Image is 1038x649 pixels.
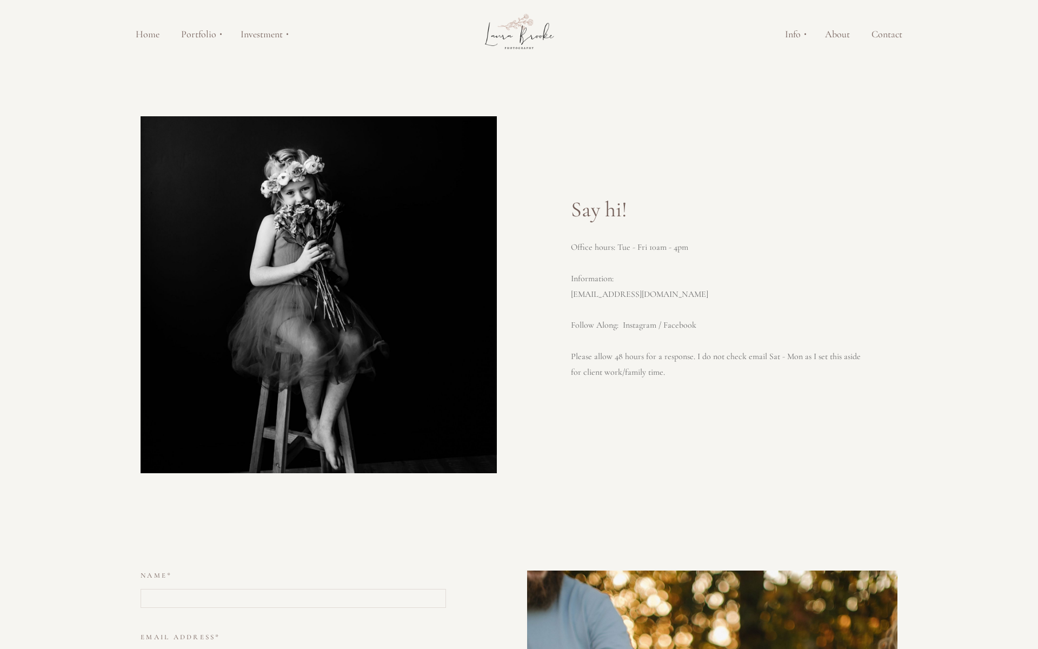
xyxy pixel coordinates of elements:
img: Laura Brooke Photography [467,4,571,64]
p: Office hours: Tue - Fri 10am - 4pm [571,240,868,255]
p: [EMAIL_ADDRESS][DOMAIN_NAME] [571,287,868,302]
p: Follow Along: Instagram / Facebook [571,317,868,333]
span: Portfolio [181,29,216,39]
a: Portfolio [170,28,230,41]
p: Please allow 48 hours for a response. I do not check email Sat - Mon as I set this aside for clie... [571,349,868,380]
span: Investment [241,29,283,39]
label: Name [141,571,446,581]
a: Contact [861,28,913,41]
a: Investment [230,28,296,41]
h1: Say hi! [571,194,868,224]
a: Info [774,28,814,41]
span: Info [785,29,801,39]
p: Information: [571,271,868,287]
a: About [814,28,861,41]
a: Home [125,28,170,41]
label: Email address [141,632,446,643]
img: Winston Salem Studio Children Photographer [141,5,497,540]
